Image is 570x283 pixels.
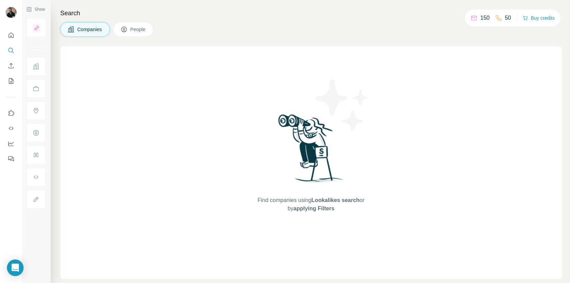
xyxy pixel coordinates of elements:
[6,137,17,150] button: Dashboard
[480,14,490,22] p: 150
[275,112,347,190] img: Surfe Illustration - Woman searching with binoculars
[293,206,334,211] span: applying Filters
[6,107,17,119] button: Use Surfe on LinkedIn
[255,196,366,213] span: Find companies using or by
[6,7,17,18] img: Avatar
[6,44,17,57] button: Search
[6,60,17,72] button: Enrich CSV
[130,26,146,33] span: People
[6,29,17,42] button: Quick start
[7,259,24,276] div: Open Intercom Messenger
[311,74,374,136] img: Surfe Illustration - Stars
[6,122,17,135] button: Use Surfe API
[6,75,17,87] button: My lists
[6,153,17,165] button: Feedback
[60,8,562,18] h4: Search
[21,4,50,15] button: Show
[77,26,103,33] span: Companies
[505,14,511,22] p: 50
[523,13,555,23] button: Buy credits
[312,197,360,203] span: Lookalikes search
